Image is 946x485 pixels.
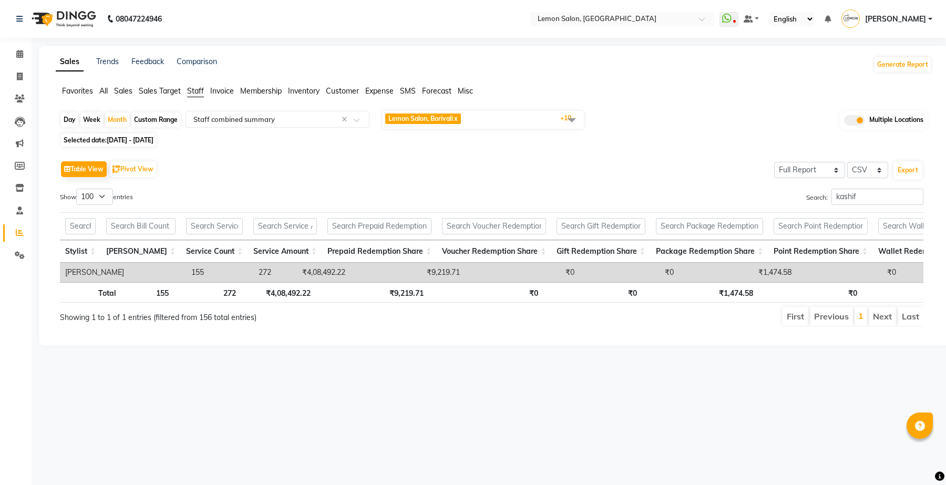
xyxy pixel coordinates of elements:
[422,86,451,96] span: Forecast
[276,263,351,282] td: ₹4,08,492.22
[210,86,234,96] span: Invoice
[76,189,113,205] select: Showentries
[241,282,316,303] th: ₹4,08,492.22
[116,4,162,34] b: 08047224946
[437,240,551,263] th: Voucher Redemption Share: activate to sort column ascending
[768,240,873,263] th: Point Redemption Share: activate to sort column ascending
[27,4,99,34] img: logo
[177,57,217,66] a: Comparison
[458,86,473,96] span: Misc
[62,86,93,96] span: Favorites
[806,189,923,205] label: Search:
[869,115,923,126] span: Multiple Locations
[651,240,768,263] th: Package Redemption Share: activate to sort column ascending
[465,263,580,282] td: ₹0
[114,86,132,96] span: Sales
[679,263,797,282] td: ₹1,474.58
[557,218,645,234] input: Search Gift Redemption Share
[61,161,107,177] button: Table View
[99,86,108,96] span: All
[80,112,103,127] div: Week
[400,86,416,96] span: SMS
[580,263,679,282] td: ₹0
[56,53,84,71] a: Sales
[60,282,121,303] th: Total
[61,112,78,127] div: Day
[326,86,359,96] span: Customer
[131,112,180,127] div: Custom Range
[841,9,860,28] img: Farheen Ansari
[101,240,181,263] th: Bill Count: activate to sort column ascending
[453,115,458,122] a: x
[209,263,276,282] td: 272
[442,218,546,234] input: Search Voucher Redemption Share
[551,240,651,263] th: Gift Redemption Share: activate to sort column ascending
[560,114,579,122] span: +10
[60,263,129,282] td: [PERSON_NAME]
[831,189,923,205] input: Search:
[875,57,931,72] button: Generate Report
[758,282,862,303] th: ₹0
[65,218,96,234] input: Search Stylist
[107,136,153,144] span: [DATE] - [DATE]
[642,282,758,303] th: ₹1,474.58
[110,161,156,177] button: Pivot View
[60,240,101,263] th: Stylist: activate to sort column ascending
[60,306,410,323] div: Showing 1 to 1 of 1 entries (filtered from 156 total entries)
[797,263,901,282] td: ₹0
[181,240,248,263] th: Service Count: activate to sort column ascending
[342,114,351,125] span: Clear all
[240,86,282,96] span: Membership
[893,161,922,179] button: Export
[131,57,164,66] a: Feedback
[656,218,763,234] input: Search Package Redemption Share
[316,282,429,303] th: ₹9,219.71
[253,218,317,234] input: Search Service Amount
[121,282,174,303] th: 155
[429,282,543,303] th: ₹0
[774,218,868,234] input: Search Point Redemption Share
[388,115,453,122] span: Lemon Salon, Borivali
[61,133,156,147] span: Selected date:
[543,282,642,303] th: ₹0
[129,263,209,282] td: 155
[248,240,322,263] th: Service Amount: activate to sort column ascending
[365,86,394,96] span: Expense
[351,263,465,282] td: ₹9,219.71
[902,443,935,474] iframe: chat widget
[96,57,119,66] a: Trends
[288,86,320,96] span: Inventory
[60,189,133,205] label: Show entries
[105,112,129,127] div: Month
[112,166,120,173] img: pivot.png
[858,311,863,321] a: 1
[174,282,241,303] th: 272
[186,218,243,234] input: Search Service Count
[327,218,431,234] input: Search Prepaid Redemption Share
[139,86,181,96] span: Sales Target
[865,14,926,25] span: [PERSON_NAME]
[322,240,437,263] th: Prepaid Redemption Share: activate to sort column ascending
[187,86,204,96] span: Staff
[106,218,176,234] input: Search Bill Count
